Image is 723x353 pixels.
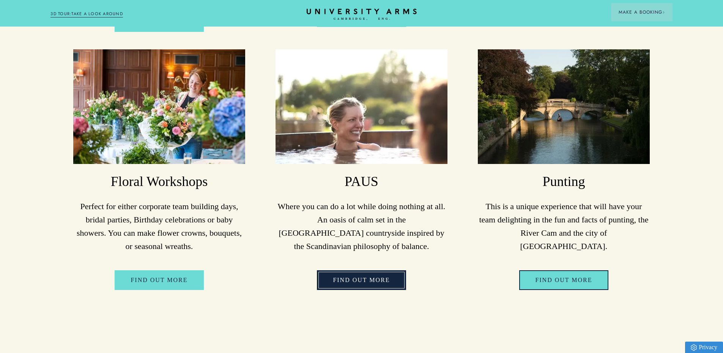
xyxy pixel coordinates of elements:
[317,270,406,290] a: FIND OUT MORE
[519,270,608,290] a: FIND OUT MORE
[276,49,447,164] img: image-b7acb33382295a100bc1d87bcfa0799e35738dfa-1903x675-jpg
[478,200,649,253] p: This is a unique experience that will have your team delighting in the fun and facts of punting, ...
[685,342,723,353] a: Privacy
[611,3,673,21] button: Make a BookingArrow icon
[73,173,245,191] h3: Floral Workshops
[478,49,649,164] img: image-cad25a0c0ae2aabcda796b6395f048b036da14b0-4134x2756-jpg
[73,49,245,164] img: image-60bae9ae5018adc677cb8d14a6d6c07af340f9d1-6000x4000-jpg
[276,200,447,253] p: Where you can do a lot while doing nothing at all. An oasis of calm set in the [GEOGRAPHIC_DATA] ...
[115,270,203,290] a: FIND OUT MORE
[619,9,665,16] span: Make a Booking
[662,11,665,14] img: Arrow icon
[691,344,697,351] img: Privacy
[73,200,245,253] p: Perfect for either corporate team building days, bridal parties, Birthday celebrations or baby sh...
[276,173,447,191] h3: PAUS
[307,9,417,20] a: Home
[50,11,123,17] a: 3D TOUR:TAKE A LOOK AROUND
[478,173,649,191] h3: Punting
